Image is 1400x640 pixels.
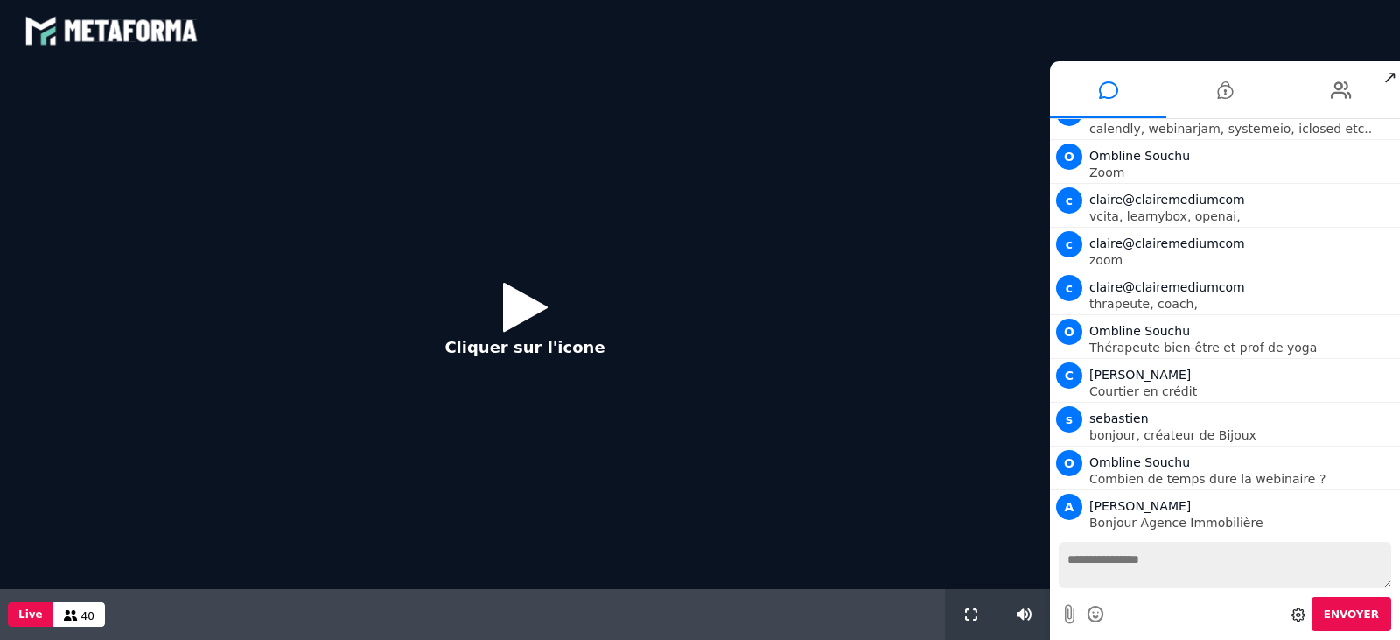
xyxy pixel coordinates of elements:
[1056,362,1082,389] span: C
[1089,166,1396,179] p: Zoom
[1089,254,1396,266] p: zoom
[427,269,622,382] button: Cliquer sur l'icone
[1056,187,1082,214] span: c
[8,602,53,627] button: Live
[1089,280,1245,294] span: claire@clairemediumcom
[1089,149,1190,163] span: Ombline Souchu
[1089,123,1396,135] p: calendly, webinarjam, systemeio, iclosed etc..
[1056,275,1082,301] span: c
[1324,608,1379,621] span: Envoyer
[81,610,94,622] span: 40
[1089,385,1396,397] p: Courtier en crédit
[1312,597,1391,631] button: Envoyer
[1089,368,1191,382] span: [PERSON_NAME]
[1380,61,1400,93] span: ↗
[1056,319,1082,345] span: O
[1089,411,1149,425] span: sebastien
[1089,236,1245,250] span: claire@clairemediumcom
[444,335,605,359] p: Cliquer sur l'icone
[1056,494,1082,520] span: A
[1089,429,1396,441] p: bonjour, créateur de Bijoux
[1089,324,1190,338] span: Ombline Souchu
[1056,406,1082,433] span: s
[1089,455,1190,469] span: Ombline Souchu
[1089,193,1245,207] span: claire@clairemediumcom
[1089,210,1396,222] p: vcita, learnybox, openai,
[1089,473,1396,485] p: Combien de temps dure la webinaire ?
[1089,298,1396,310] p: thrapeute, coach,
[1056,231,1082,257] span: c
[1089,517,1396,529] p: Bonjour Agence Immobilière
[1056,144,1082,170] span: O
[1089,341,1396,354] p: Thérapeute bien-être et prof de yoga
[1089,499,1191,513] span: [PERSON_NAME]
[1056,450,1082,476] span: O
